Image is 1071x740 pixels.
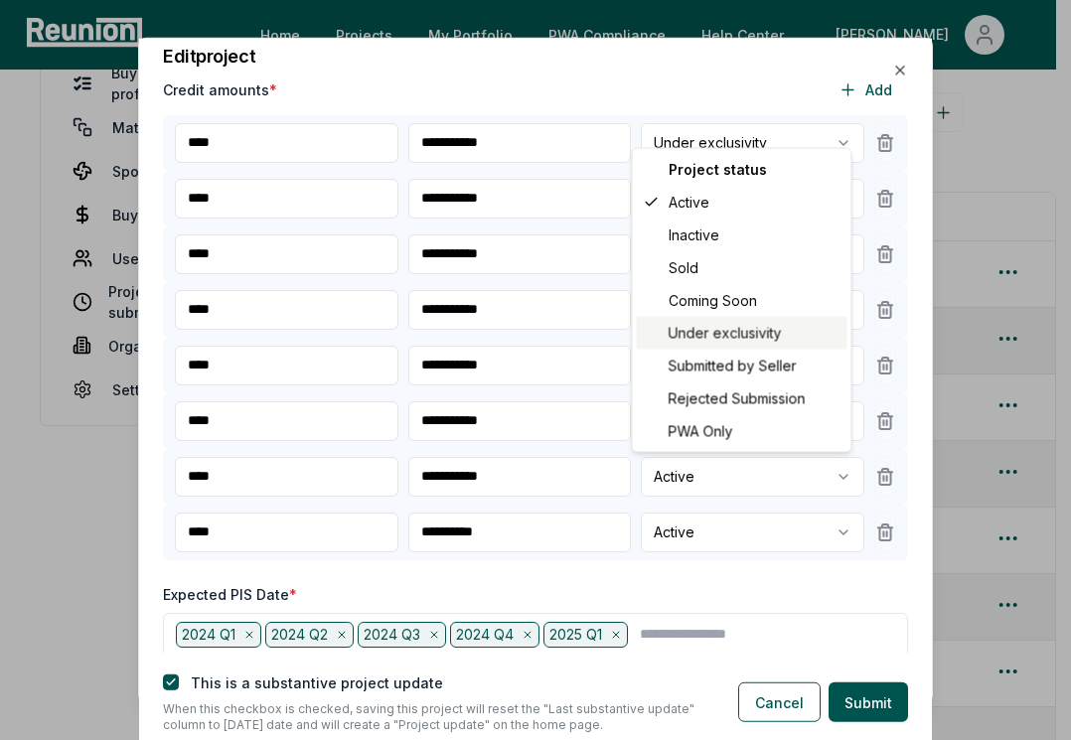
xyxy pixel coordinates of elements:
span: Sold [669,257,698,278]
div: Project status [637,153,847,186]
span: Inactive [669,224,719,245]
span: Rejected Submission [669,388,806,409]
span: Coming Soon [669,290,757,311]
span: Under exclusivity [669,323,782,344]
span: Submitted by Seller [669,356,797,376]
span: Active [669,192,709,213]
span: PWA Only [669,421,733,442]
